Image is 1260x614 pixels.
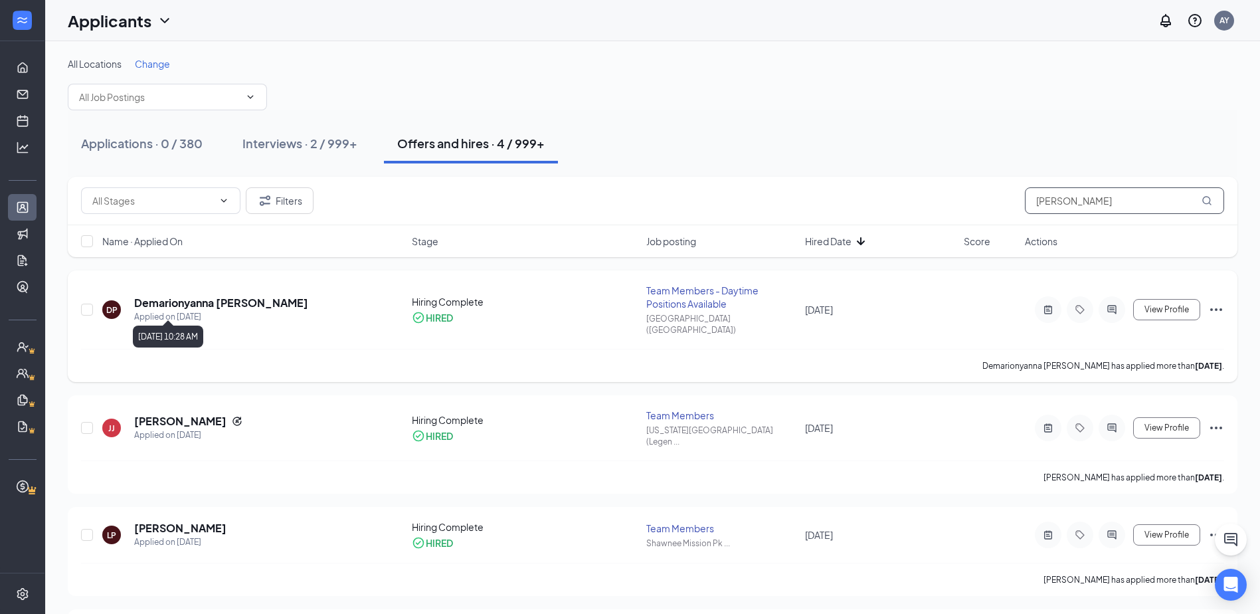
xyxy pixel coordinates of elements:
div: Applied on [DATE] [134,536,226,549]
div: Interviews · 2 / 999+ [242,135,357,152]
span: [DATE] [805,529,833,541]
div: Applied on [DATE] [134,429,242,442]
span: Name · Applied On [102,235,183,248]
div: [US_STATE][GEOGRAPHIC_DATA] (Legen ... [646,425,797,447]
svg: ArrowDown [853,233,869,249]
svg: QuestionInfo [1187,13,1203,29]
input: All Stages [92,193,213,208]
div: Hiring Complete [412,413,638,427]
div: Offers and hires · 4 / 999+ [397,135,545,152]
input: Search in offers and hires [1025,187,1224,214]
svg: Tag [1072,304,1088,315]
svg: ActiveNote [1040,530,1056,540]
span: [DATE] [805,304,833,316]
div: Hiring Complete [412,295,638,308]
svg: ActiveNote [1040,304,1056,315]
button: View Profile [1133,524,1200,546]
b: [DATE] [1195,472,1222,482]
p: Demarionyanna [PERSON_NAME] has applied more than . [982,360,1224,371]
svg: Ellipses [1208,527,1224,543]
div: Team Members - Daytime Positions Available [646,284,797,310]
button: View Profile [1133,299,1200,320]
svg: Analysis [16,141,29,154]
svg: Tag [1072,530,1088,540]
div: LP [107,530,116,541]
svg: ChatActive [1223,532,1239,548]
svg: ActiveNote [1040,423,1056,433]
input: All Job Postings [79,90,240,104]
svg: WorkstreamLogo [15,13,29,27]
div: HIRED [426,311,453,324]
div: DP [106,304,118,316]
div: Shawnee Mission Pk ... [646,538,797,549]
h5: [PERSON_NAME] [134,414,226,429]
svg: Reapply [232,416,242,427]
p: [PERSON_NAME] has applied more than . [1043,472,1224,483]
button: Filter Filters [246,187,314,214]
svg: MagnifyingGlass [1202,195,1212,206]
span: View Profile [1144,423,1189,433]
svg: ChevronDown [245,92,256,102]
span: Job posting [646,235,696,248]
span: Change [135,58,170,70]
span: [DATE] [805,422,833,434]
svg: ActiveChat [1104,530,1120,540]
svg: ActiveChat [1104,423,1120,433]
span: Score [964,235,990,248]
div: HIRED [426,429,453,443]
button: View Profile [1133,417,1200,439]
div: Applications · 0 / 380 [81,135,203,152]
span: View Profile [1144,305,1189,314]
span: Stage [412,235,438,248]
span: All Locations [68,58,122,70]
svg: CheckmarkCircle [412,429,425,443]
svg: Ellipses [1208,302,1224,318]
h5: [PERSON_NAME] [134,521,226,536]
svg: ActiveChat [1104,304,1120,315]
div: [GEOGRAPHIC_DATA] ([GEOGRAPHIC_DATA]) [646,313,797,336]
h1: Applicants [68,9,151,32]
div: Hiring Complete [412,520,638,534]
span: Hired Date [805,235,852,248]
div: [DATE] 10:28 AM [133,326,203,348]
div: AY [1219,15,1229,26]
svg: CheckmarkCircle [412,536,425,550]
svg: ChevronDown [157,13,173,29]
p: [PERSON_NAME] has applied more than . [1043,574,1224,585]
svg: Notifications [1158,13,1174,29]
svg: Filter [257,193,273,209]
svg: Ellipses [1208,420,1224,436]
h5: Demarionyanna [PERSON_NAME] [134,296,308,310]
b: [DATE] [1195,361,1222,371]
div: HIRED [426,536,453,550]
div: Applied on [DATE] [134,310,308,324]
span: Actions [1025,235,1057,248]
button: ChatActive [1215,524,1247,556]
svg: Tag [1072,423,1088,433]
svg: ChevronDown [219,195,229,206]
div: Open Intercom Messenger [1215,569,1247,601]
span: View Profile [1144,530,1189,540]
div: Team Members [646,409,797,422]
div: Team Members [646,522,797,535]
svg: Settings [16,587,29,601]
svg: CheckmarkCircle [412,311,425,324]
b: [DATE] [1195,575,1222,585]
div: JJ [108,423,115,434]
